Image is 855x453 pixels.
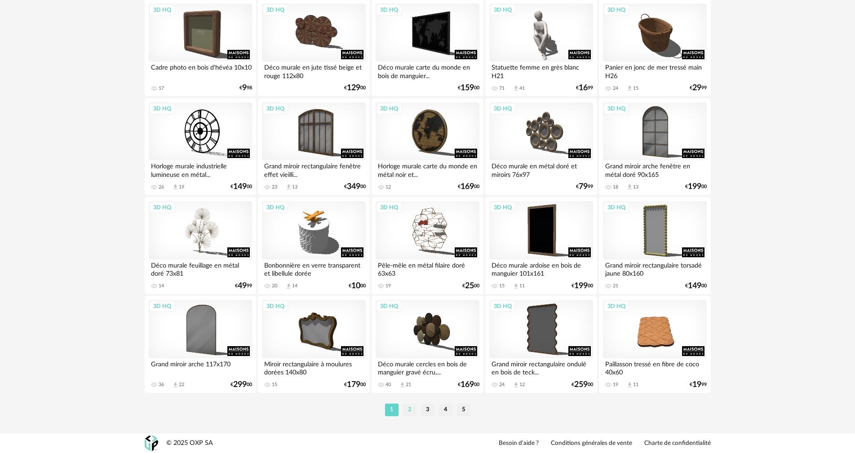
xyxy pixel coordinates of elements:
a: 3D HQ Déco murale feuillage en métal doré 73x81 14 €4999 [145,197,256,294]
div: 13 [633,184,638,190]
div: Grand miroir rectangulaire torsadé jaune 80x160 [603,259,706,277]
div: 3D HQ [376,300,402,312]
li: 1 [385,404,399,416]
a: 3D HQ Déco murale ardoise en bois de manguier 101x161 15 Download icon 11 €19900 [485,197,597,294]
div: 20 [272,283,277,289]
a: 3D HQ Bonbonnière en verre transparent et libellule dorée 20 Download icon 14 €1000 [258,197,369,294]
div: 36 [159,382,164,388]
div: 3D HQ [262,202,288,213]
div: Grand miroir rectangulaire fenêtre effet vieilli... [262,160,365,178]
div: € 00 [458,184,479,190]
span: 159 [461,85,474,91]
div: Horloge murale carte du monde en métal noir et... [376,160,479,178]
span: 169 [461,184,474,190]
div: 3D HQ [603,202,629,213]
div: 11 [633,382,638,388]
span: 79 [579,184,588,190]
span: Download icon [172,382,179,388]
a: 3D HQ Pêle-mêle en métal filaire doré 63x63 19 €2500 [372,197,483,294]
div: € 99 [235,283,252,289]
div: Déco murale carte du monde en bois de manguier... [376,62,479,79]
div: 3D HQ [262,103,288,114]
span: 149 [688,283,701,289]
div: 22 [179,382,184,388]
span: Download icon [626,85,633,92]
div: 24 [499,382,505,388]
a: Charte de confidentialité [644,440,711,448]
a: 3D HQ Grand miroir rectangulaire ondulé en bois de teck... 24 Download icon 12 €25900 [485,296,597,393]
div: Déco murale cercles en bois de manguier gravé écru,... [376,358,479,376]
div: € 99 [576,85,593,91]
div: 14 [159,283,164,289]
a: 3D HQ Grand miroir arche fenêtre en métal doré 90x165 18 Download icon 13 €19900 [599,98,710,195]
div: Statuette femme en grès blanc H21 [489,62,593,79]
div: € 00 [230,382,252,388]
div: 12 [519,382,525,388]
div: € 00 [685,283,707,289]
div: 21 [613,283,618,289]
div: Cadre photo en bois d'hévéa 10x10 [149,62,252,79]
div: 3D HQ [490,4,516,16]
div: 40 [385,382,391,388]
div: 3D HQ [603,103,629,114]
span: 149 [233,184,247,190]
div: 3D HQ [262,300,288,312]
img: OXP [145,435,158,451]
div: 13 [292,184,297,190]
div: € 98 [239,85,252,91]
div: 12 [385,184,391,190]
div: € 00 [685,184,707,190]
div: 24 [613,85,618,92]
div: 14 [292,283,297,289]
div: 19 [613,382,618,388]
div: € 00 [571,283,593,289]
span: 129 [347,85,360,91]
a: 3D HQ Grand miroir arche 117x170 36 Download icon 22 €29900 [145,296,256,393]
div: Paillasson tressé en fibre de coco 40x60 [603,358,706,376]
div: 3D HQ [490,103,516,114]
div: 3D HQ [149,4,175,16]
div: 3D HQ [149,103,175,114]
div: 3D HQ [376,103,402,114]
div: Panier en jonc de mer tressé main H26 [603,62,706,79]
li: 5 [457,404,470,416]
div: 17 [159,85,164,92]
div: Déco murale feuillage en métal doré 73x81 [149,259,252,277]
a: 3D HQ Grand miroir rectangulaire torsadé jaune 80x160 21 €14900 [599,197,710,294]
a: 3D HQ Grand miroir rectangulaire fenêtre effet vieilli... 23 Download icon 13 €34900 [258,98,369,195]
span: Download icon [513,382,519,388]
div: 21 [406,382,411,388]
a: 3D HQ Déco murale cercles en bois de manguier gravé écru,... 40 Download icon 21 €16900 [372,296,483,393]
li: 2 [403,404,416,416]
div: € 00 [571,382,593,388]
div: 23 [272,184,277,190]
span: 9 [242,85,247,91]
div: Déco murale ardoise en bois de manguier 101x161 [489,259,593,277]
span: Download icon [399,382,406,388]
div: € 00 [462,283,479,289]
div: € 00 [458,85,479,91]
div: 26 [159,184,164,190]
div: Miroir rectangulaire à moulures dorées 140x80 [262,358,365,376]
li: 3 [421,404,434,416]
div: Grand miroir rectangulaire ondulé en bois de teck... [489,358,593,376]
div: € 00 [344,382,366,388]
div: € 99 [690,85,707,91]
div: 18 [613,184,618,190]
a: 3D HQ Paillasson tressé en fibre de coco 40x60 19 Download icon 11 €1999 [599,296,710,393]
div: 3D HQ [603,300,629,312]
div: Bonbonnière en verre transparent et libellule dorée [262,259,365,277]
div: © 2025 OXP SA [166,439,213,448]
span: Download icon [626,382,633,388]
div: 3D HQ [376,4,402,16]
div: 3D HQ [603,4,629,16]
a: 3D HQ Horloge murale carte du monde en métal noir et... 12 €16900 [372,98,483,195]
span: 10 [351,283,360,289]
span: Download icon [285,283,292,290]
div: 19 [179,184,184,190]
div: 3D HQ [149,300,175,312]
span: Download icon [513,85,519,92]
div: € 00 [349,283,366,289]
li: 4 [439,404,452,416]
div: Horloge murale industrielle lumineuse en métal... [149,160,252,178]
